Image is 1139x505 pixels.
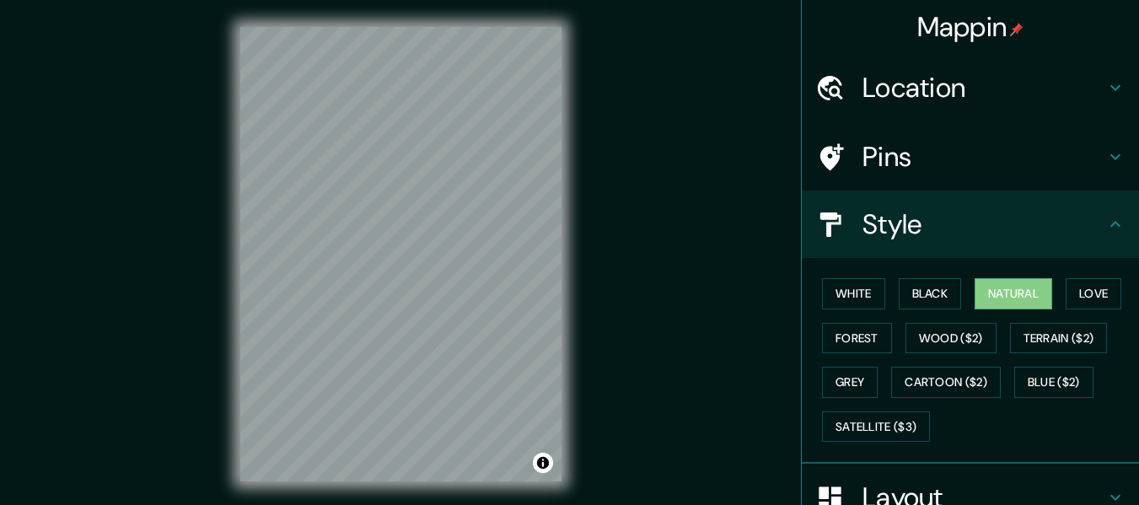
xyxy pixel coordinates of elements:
[822,411,930,443] button: Satellite ($3)
[1010,323,1108,354] button: Terrain ($2)
[240,27,561,481] canvas: Map
[862,140,1105,174] h4: Pins
[905,323,997,354] button: Wood ($2)
[891,367,1001,398] button: Cartoon ($2)
[533,453,553,473] button: Toggle attribution
[1010,23,1023,36] img: pin-icon.png
[802,191,1139,258] div: Style
[899,278,962,309] button: Black
[917,10,1024,44] h4: Mappin
[862,71,1105,105] h4: Location
[975,278,1052,309] button: Natural
[989,439,1120,486] iframe: Help widget launcher
[822,323,892,354] button: Forest
[1014,367,1093,398] button: Blue ($2)
[862,207,1105,241] h4: Style
[822,367,878,398] button: Grey
[802,54,1139,121] div: Location
[1066,278,1121,309] button: Love
[822,278,885,309] button: White
[802,123,1139,191] div: Pins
